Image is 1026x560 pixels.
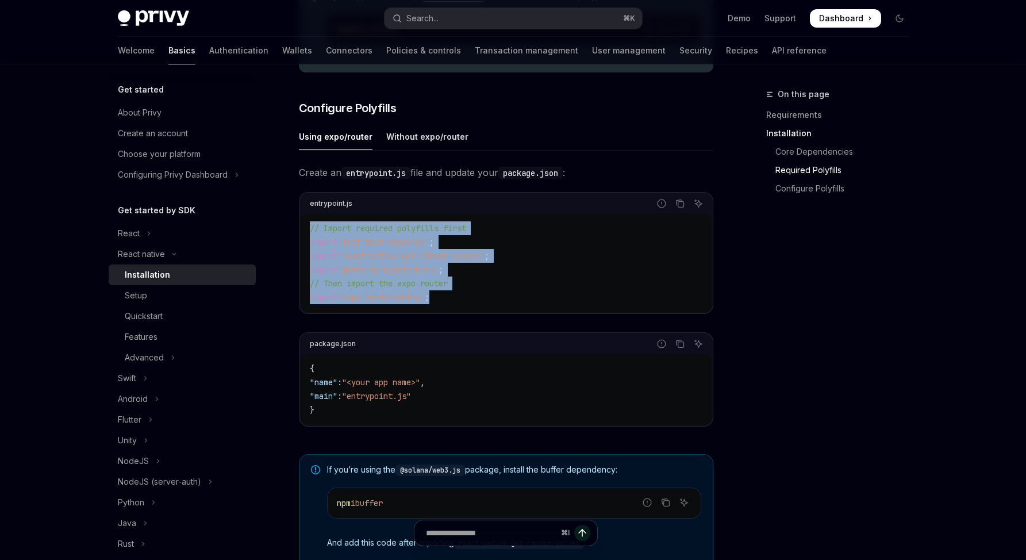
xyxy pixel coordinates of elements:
div: Flutter [118,413,141,427]
a: Policies & controls [386,37,461,64]
a: Connectors [326,37,372,64]
div: Configuring Privy Dashboard [118,168,228,182]
a: Core Dependencies [766,143,918,161]
div: Using expo/router [299,123,372,150]
div: Java [118,516,136,530]
span: "name" [310,377,337,388]
code: package.json [498,167,563,179]
span: import [310,251,337,261]
span: // Then import the expo router [310,278,448,289]
button: Toggle Unity section [109,430,256,451]
span: buffer [355,498,383,508]
a: Required Polyfills [766,161,918,179]
button: Toggle React section [109,223,256,244]
a: Security [679,37,712,64]
div: Rust [118,537,134,551]
div: Search... [406,11,439,25]
span: import [310,264,337,275]
span: import [310,292,337,302]
a: Welcome [118,37,155,64]
button: Toggle Java section [109,513,256,534]
img: dark logo [118,10,189,26]
div: Android [118,392,148,406]
button: Toggle Rust section [109,534,256,554]
button: Report incorrect code [640,495,655,510]
a: Recipes [726,37,758,64]
span: i [351,498,355,508]
button: Toggle Python section [109,492,256,513]
button: Copy the contents from the code block [658,495,673,510]
div: NodeJS [118,454,149,468]
span: ; [425,292,429,302]
span: '@ethersproject/shims' [337,264,439,275]
a: Basics [168,37,195,64]
button: Toggle Advanced section [109,347,256,368]
a: About Privy [109,102,256,123]
a: User management [592,37,666,64]
span: "main" [310,391,337,401]
a: Transaction management [475,37,578,64]
div: Unity [118,434,137,447]
a: Choose your platform [109,144,256,164]
div: entrypoint.js [310,196,352,211]
div: Advanced [125,351,164,365]
div: Swift [118,371,136,385]
div: Installation [125,268,170,282]
span: "<your app name>" [342,377,420,388]
button: Toggle Swift section [109,368,256,389]
span: import [310,237,337,247]
input: Ask a question... [426,520,556,546]
span: Create an file and update your : [299,164,713,181]
a: Create an account [109,123,256,144]
a: Configure Polyfills [766,179,918,198]
div: Quickstart [125,309,163,323]
a: Authentication [209,37,268,64]
a: Setup [109,285,256,306]
span: "entrypoint.js" [342,391,411,401]
div: package.json [310,336,356,351]
span: , [420,377,425,388]
button: Toggle Flutter section [109,409,256,430]
h5: Get started [118,83,164,97]
button: Ask AI [677,495,691,510]
a: Features [109,327,256,347]
a: API reference [772,37,827,64]
button: Toggle Configuring Privy Dashboard section [109,164,256,185]
div: React native [118,247,165,261]
span: { [310,363,314,374]
svg: Note [311,465,320,474]
a: Wallets [282,37,312,64]
div: Without expo/router [386,123,468,150]
span: ; [439,264,443,275]
span: 'expo-router/entry' [337,292,425,302]
div: Create an account [118,126,188,140]
button: Ask AI [691,196,706,211]
button: Toggle NodeJS section [109,451,256,471]
span: 'react-native-get-random-values' [337,251,485,261]
span: ⌘ K [623,14,635,23]
span: npm [337,498,351,508]
span: } [310,405,314,415]
button: Toggle Android section [109,389,256,409]
button: Toggle NodeJS (server-auth) section [109,471,256,492]
div: React [118,227,140,240]
span: : [337,377,342,388]
a: Installation [109,264,256,285]
a: Quickstart [109,306,256,327]
a: Support [764,13,796,24]
a: Installation [766,124,918,143]
a: Demo [728,13,751,24]
span: Dashboard [819,13,863,24]
code: entrypoint.js [341,167,410,179]
span: : [337,391,342,401]
span: Configure Polyfills [299,100,397,116]
button: Send message [574,525,590,541]
button: Report incorrect code [654,196,669,211]
button: Toggle React native section [109,244,256,264]
div: NodeJS (server-auth) [118,475,201,489]
div: Python [118,496,144,509]
span: // Import required polyfills first [310,223,466,233]
button: Open search [385,8,642,29]
button: Ask AI [691,336,706,351]
button: Copy the contents from the code block [673,196,687,211]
